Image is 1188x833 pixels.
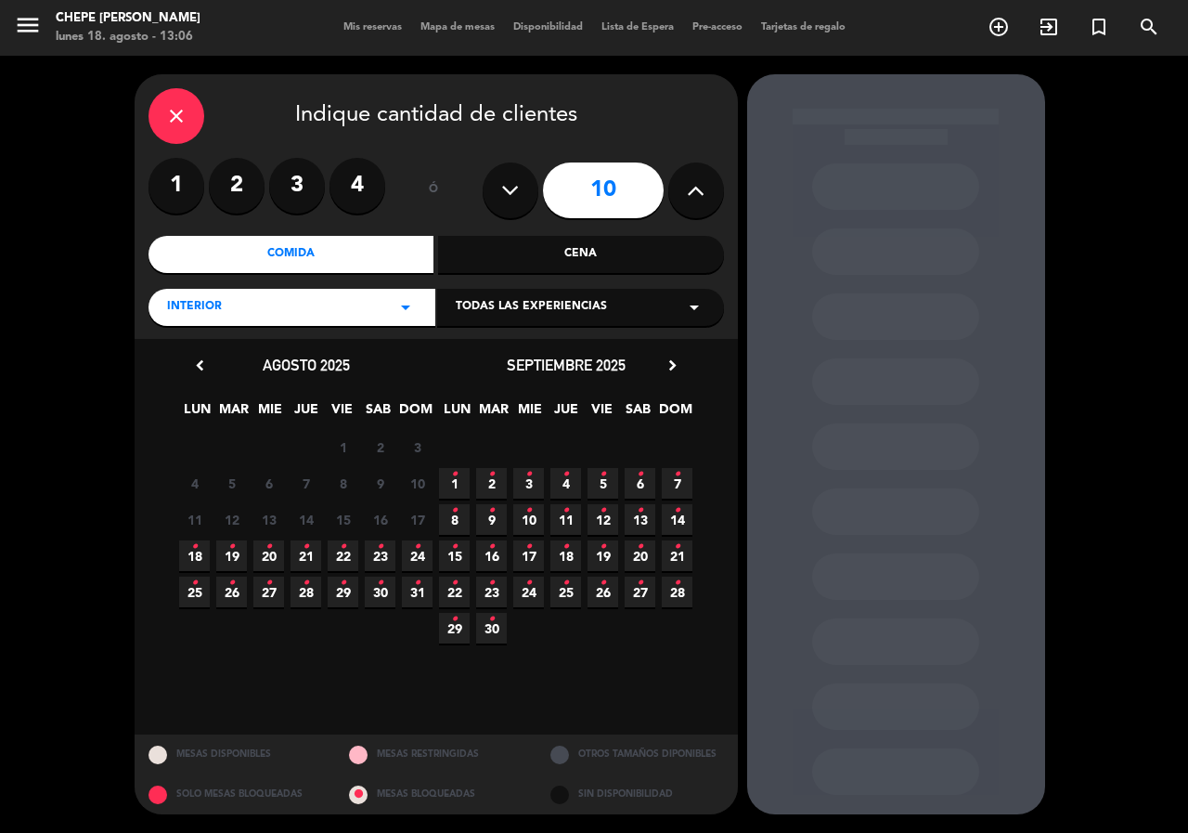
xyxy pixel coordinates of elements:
[513,577,544,607] span: 24
[340,568,346,598] i: •
[14,11,42,46] button: menu
[562,460,569,489] i: •
[451,605,458,634] i: •
[291,398,321,429] span: JUE
[265,568,272,598] i: •
[148,158,204,214] label: 1
[253,468,284,499] span: 6
[291,577,321,607] span: 28
[209,158,265,214] label: 2
[592,22,683,33] span: Lista de Espera
[377,568,383,598] i: •
[439,540,470,571] span: 15
[228,532,235,562] i: •
[600,460,606,489] i: •
[476,613,507,644] span: 30
[365,432,395,462] span: 2
[329,158,385,214] label: 4
[588,504,618,535] span: 12
[550,577,581,607] span: 25
[216,540,247,571] span: 19
[414,568,420,598] i: •
[439,613,470,644] span: 29
[291,504,321,535] span: 14
[216,504,247,535] span: 12
[303,568,309,598] i: •
[683,296,705,319] i: arrow_drop_down
[56,28,200,46] div: lunes 18. agosto - 13:06
[514,398,545,429] span: MIE
[488,605,495,634] i: •
[438,236,724,273] div: Cena
[365,468,395,499] span: 9
[179,504,210,535] span: 11
[56,9,200,28] div: Chepe [PERSON_NAME]
[328,577,358,607] span: 29
[253,577,284,607] span: 27
[328,504,358,535] span: 15
[179,540,210,571] span: 18
[536,774,738,814] div: SIN DISPONIBILIDAD
[588,540,618,571] span: 19
[456,298,607,317] span: Todas las experiencias
[439,468,470,499] span: 1
[550,540,581,571] span: 18
[269,158,325,214] label: 3
[625,504,655,535] span: 13
[451,460,458,489] i: •
[228,568,235,598] i: •
[625,577,655,607] span: 27
[253,540,284,571] span: 20
[623,398,653,429] span: SAB
[525,568,532,598] i: •
[179,468,210,499] span: 4
[190,356,210,375] i: chevron_left
[488,496,495,526] i: •
[411,22,504,33] span: Mapa de mesas
[394,296,417,319] i: arrow_drop_down
[1138,16,1160,38] i: search
[637,496,643,526] i: •
[191,568,198,598] i: •
[439,577,470,607] span: 22
[674,532,680,562] i: •
[167,298,222,317] span: Interior
[451,532,458,562] i: •
[291,540,321,571] span: 21
[476,540,507,571] span: 16
[683,22,752,33] span: Pre-acceso
[327,398,357,429] span: VIE
[253,504,284,535] span: 13
[525,532,532,562] i: •
[263,356,350,374] span: agosto 2025
[335,735,536,774] div: MESAS RESTRINGIDAS
[562,568,569,598] i: •
[334,22,411,33] span: Mis reservas
[328,468,358,499] span: 8
[179,577,210,607] span: 25
[662,540,692,571] span: 21
[600,496,606,526] i: •
[476,504,507,535] span: 9
[182,398,213,429] span: LUN
[216,468,247,499] span: 5
[550,468,581,499] span: 4
[600,532,606,562] i: •
[625,468,655,499] span: 6
[365,540,395,571] span: 23
[291,468,321,499] span: 7
[365,504,395,535] span: 16
[588,468,618,499] span: 5
[988,16,1010,38] i: add_circle_outline
[148,88,724,144] div: Indique cantidad de clientes
[165,105,187,127] i: close
[674,568,680,598] i: •
[402,468,433,499] span: 10
[488,460,495,489] i: •
[442,398,472,429] span: LUN
[14,11,42,39] i: menu
[402,540,433,571] span: 24
[148,236,434,273] div: Comida
[662,468,692,499] span: 7
[414,532,420,562] i: •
